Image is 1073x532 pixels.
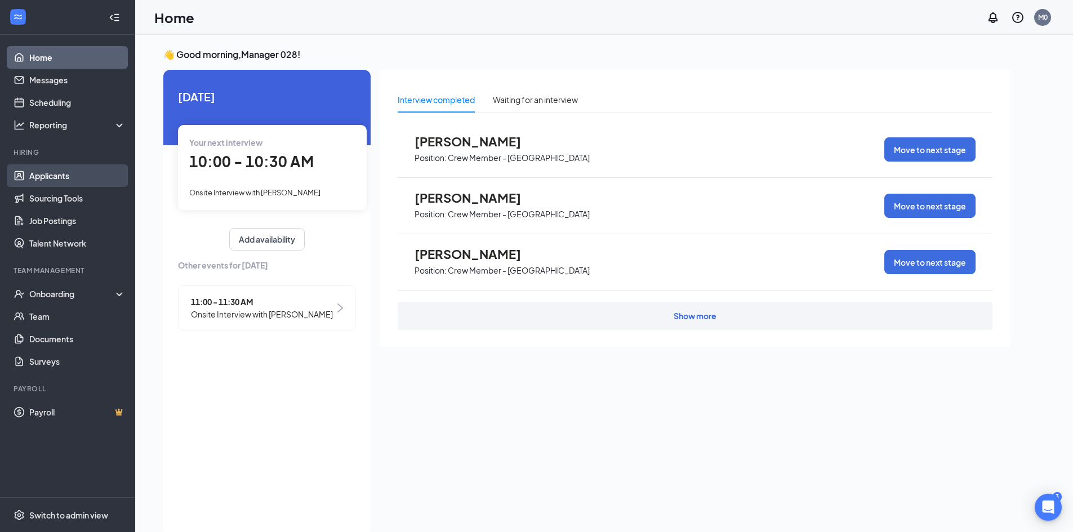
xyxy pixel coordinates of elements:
svg: Collapse [109,12,120,23]
p: Position: [415,153,447,163]
span: 11:00 - 11:30 AM [191,296,333,308]
a: Messages [29,69,126,91]
div: Open Intercom Messenger [1035,494,1062,521]
svg: UserCheck [14,288,25,299]
div: Waiting for an interview [493,93,578,106]
div: Onboarding [29,288,116,299]
span: [DATE] [178,88,356,105]
a: PayrollCrown [29,401,126,423]
span: Your next interview [189,137,262,147]
div: Team Management [14,266,123,275]
svg: Notifications [986,11,1000,24]
a: Sourcing Tools [29,187,126,209]
button: Move to next stage [884,194,976,218]
svg: WorkstreamLogo [12,11,24,23]
h3: 👋 Good morning, Manager 028 ! [163,48,1010,61]
a: Job Postings [29,209,126,232]
span: [PERSON_NAME] [415,190,538,205]
a: Surveys [29,350,126,373]
svg: Analysis [14,119,25,131]
p: Crew Member - [GEOGRAPHIC_DATA] [448,209,590,220]
p: Crew Member - [GEOGRAPHIC_DATA] [448,153,590,163]
a: Documents [29,328,126,350]
div: M0 [1038,12,1048,22]
a: Team [29,305,126,328]
span: Onsite Interview with [PERSON_NAME] [191,308,333,320]
svg: QuestionInfo [1011,11,1025,24]
button: Add availability [229,228,305,251]
a: Home [29,46,126,69]
p: Crew Member - [GEOGRAPHIC_DATA] [448,265,590,276]
div: Switch to admin view [29,509,108,521]
span: [PERSON_NAME] [415,134,538,149]
button: Move to next stage [884,250,976,274]
a: Scheduling [29,91,126,114]
div: Show more [674,310,716,321]
span: [PERSON_NAME] [415,247,538,261]
div: Hiring [14,147,123,157]
div: Interview completed [398,93,475,106]
div: Reporting [29,119,126,131]
button: Move to next stage [884,137,976,162]
h1: Home [154,8,194,27]
a: Talent Network [29,232,126,254]
svg: Settings [14,509,25,521]
span: Onsite Interview with [PERSON_NAME] [189,188,320,197]
span: Other events for [DATE] [178,259,356,271]
div: 3 [1053,492,1062,502]
div: Payroll [14,384,123,394]
span: 10:00 - 10:30 AM [189,152,314,171]
a: Applicants [29,164,126,187]
p: Position: [415,265,447,276]
p: Position: [415,209,447,220]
